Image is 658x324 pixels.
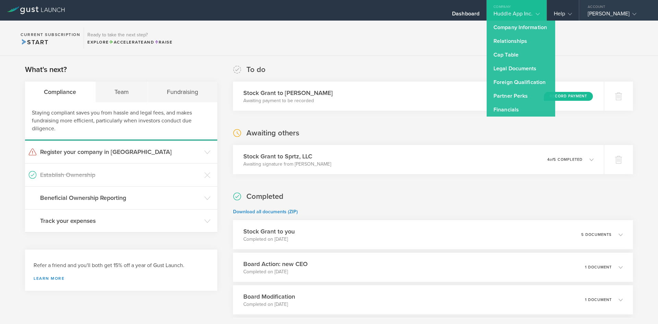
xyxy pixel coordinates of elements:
[21,38,48,46] span: Start
[243,152,331,161] h3: Stock Grant to Sprtz, LLC
[25,82,96,102] div: Compliance
[40,216,201,225] h3: Track your expenses
[34,262,209,269] h3: Refer a friend and you'll both get 15% off a year of Gust Launch.
[550,157,553,162] em: of
[25,65,67,75] h2: What's next?
[34,276,209,280] a: Learn more
[21,33,80,37] h2: Current Subscription
[148,82,217,102] div: Fundraising
[554,10,572,21] div: Help
[243,260,308,268] h3: Board Action: new CEO
[544,92,593,101] div: Record Payment
[243,301,295,308] p: Completed on [DATE]
[246,192,283,202] h2: Completed
[581,233,612,237] p: 5 documents
[243,268,308,275] p: Completed on [DATE]
[493,10,540,21] div: Huddle App Inc.
[154,40,172,45] span: Raise
[243,292,295,301] h3: Board Modification
[40,170,201,179] h3: Establish Ownership
[87,33,172,37] h3: Ready to take the next step?
[40,147,201,156] h3: Register your company in [GEOGRAPHIC_DATA]
[84,27,176,49] div: Ready to take the next step?ExploreAccelerateandRaise
[243,88,333,97] h3: Stock Grant to [PERSON_NAME]
[109,40,144,45] span: Accelerate
[547,158,583,161] p: 4 5 completed
[40,193,201,202] h3: Beneficial Ownership Reporting
[233,209,298,215] a: Download all documents (ZIP)
[246,128,299,138] h2: Awaiting others
[87,39,172,45] div: Explore
[243,236,295,243] p: Completed on [DATE]
[585,298,612,302] p: 1 document
[25,102,217,141] div: Staying compliant saves you from hassle and legal fees, and makes fundraising more efficient, par...
[588,10,646,21] div: [PERSON_NAME]
[243,97,333,104] p: Awaiting payment to be recorded
[243,161,331,168] p: Awaiting signature from [PERSON_NAME]
[233,82,604,111] div: Stock Grant to [PERSON_NAME]Awaiting payment to be recordedRecord Payment
[452,10,479,21] div: Dashboard
[246,65,266,75] h2: To do
[585,265,612,269] p: 1 document
[243,227,295,236] h3: Stock Grant to you
[109,40,155,45] span: and
[96,82,148,102] div: Team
